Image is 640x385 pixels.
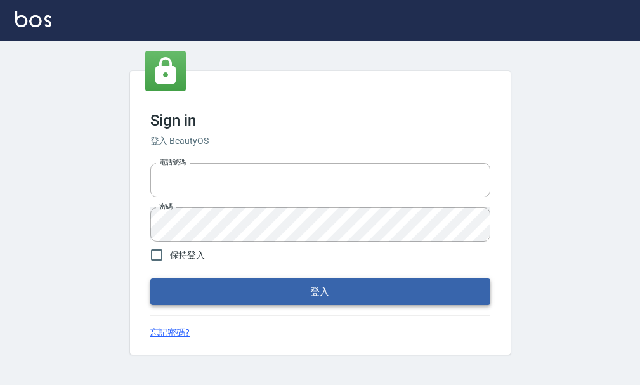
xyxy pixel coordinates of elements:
[150,278,490,305] button: 登入
[150,112,490,129] h3: Sign in
[150,326,190,339] a: 忘記密碼?
[150,134,490,148] h6: 登入 BeautyOS
[159,202,173,211] label: 密碼
[170,249,206,262] span: 保持登入
[159,157,186,167] label: 電話號碼
[15,11,51,27] img: Logo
